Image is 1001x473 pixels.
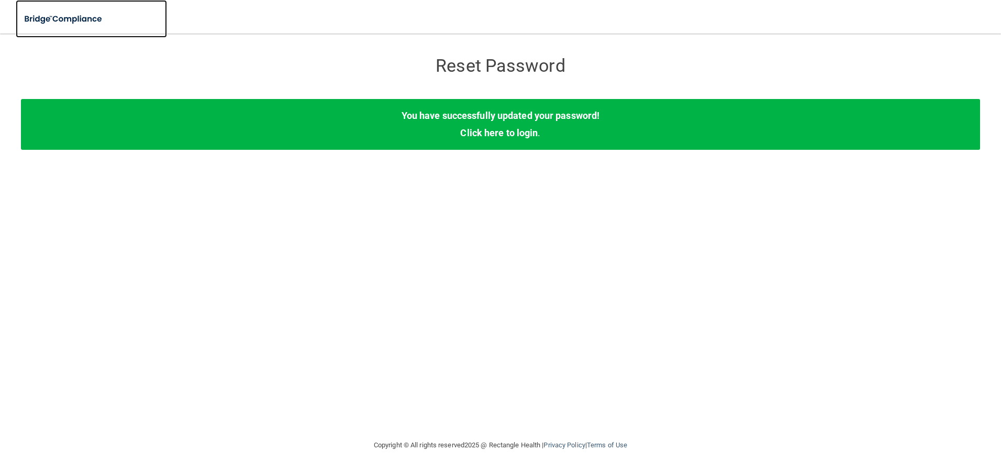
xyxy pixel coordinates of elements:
[16,8,112,30] img: bridge_compliance_login_screen.278c3ca4.svg
[460,127,538,138] a: Click here to login
[309,428,692,462] div: Copyright © All rights reserved 2025 @ Rectangle Health | |
[402,110,599,121] b: You have successfully updated your password!
[21,99,980,149] div: .
[543,441,585,449] a: Privacy Policy
[587,441,627,449] a: Terms of Use
[309,56,692,75] h3: Reset Password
